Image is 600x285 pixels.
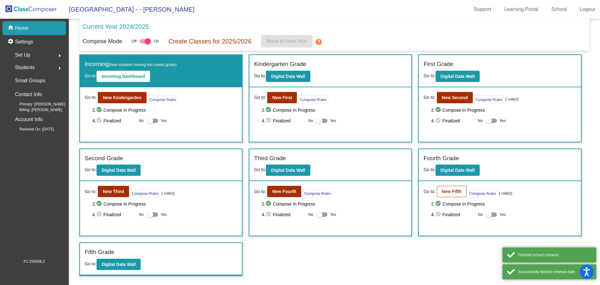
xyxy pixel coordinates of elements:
[505,96,519,102] i: 1 rule(s)
[56,52,63,59] mat-icon: arrow_right
[92,211,136,218] span: 4. Finalized
[92,200,237,208] span: 2. Compose In Progress
[435,211,442,218] mat-icon: check_circle
[271,168,305,173] b: Digital Data Wall
[271,74,305,79] b: Digital Data Wall
[499,117,506,125] span: Yes
[499,211,506,218] span: Yes
[266,71,310,82] button: Digital Data Wall
[423,60,453,69] label: First Grade
[85,73,97,78] span: Go to:
[103,95,142,100] b: New Kindergarden
[139,212,144,217] span: No
[7,38,15,46] mat-icon: settings
[109,63,177,67] span: (New students moving into lowest grade)
[442,95,468,100] b: New Second
[518,252,592,258] div: Fetched school contacts
[436,165,480,176] button: Digital Data Wall
[262,200,407,208] span: 2. Compose In Progress
[435,106,442,114] mat-icon: check_circle
[15,90,42,99] p: Contact Info
[469,4,496,14] a: Support
[15,115,43,124] p: Account Info
[262,211,305,218] span: 4. Finalized
[266,165,310,176] button: Digital Data Wall
[98,186,129,197] button: New Third
[148,95,177,103] button: Compose Rules
[266,38,307,44] span: Move to Next Year
[431,106,576,114] span: 2. Compose In Progress
[499,4,543,14] a: Learning Portal
[154,38,159,44] span: On
[97,71,150,82] button: Incoming Dashboard
[9,126,54,132] span: Renewal On: [DATE]
[254,73,266,78] span: Go to:
[298,95,328,103] button: Compose Rules
[442,189,462,194] b: New Fifth
[437,186,467,197] button: New Fifth
[330,211,336,218] span: Yes
[85,94,97,101] span: Go to:
[132,38,137,44] span: Off
[518,269,592,275] div: Successfully fetched renewal date
[97,259,141,270] button: Digital Data Wall
[92,106,237,114] span: 2. Compose In Progress
[15,24,28,32] p: Home
[441,74,475,79] b: Digital Data Wall
[272,95,292,100] b: New First
[436,71,480,82] button: Digital Data Wall
[478,212,482,217] span: No
[92,117,136,125] span: 4. Finalized
[96,106,103,114] mat-icon: check_circle
[435,200,442,208] mat-icon: check_circle
[98,92,147,103] button: New Kindergarden
[254,94,266,101] span: Go to:
[262,106,407,114] span: 2. Compose In Progress
[423,188,435,195] span: Go to:
[161,211,167,218] span: Yes
[161,117,167,125] span: Yes
[9,107,62,113] span: Billing: [PERSON_NAME]
[97,165,141,176] button: Digital Data Wall
[254,60,306,69] label: Kindergarten Grade
[308,212,313,217] span: No
[575,4,600,14] a: Logout
[103,189,124,194] b: New Third
[85,188,97,195] span: Go to:
[261,35,312,48] button: Move to Next Year
[102,74,145,79] b: Incoming Dashboard
[15,38,33,46] p: Settings
[423,73,435,78] span: Go to:
[423,94,435,101] span: Go to:
[441,168,475,173] b: Digital Data Wall
[82,22,149,31] p: Current Year 2024/2025
[15,76,45,85] p: Small Groups
[254,188,266,195] span: Go to:
[267,92,297,103] button: New First
[254,154,286,163] label: Third Grade
[423,167,435,172] span: Go to:
[85,261,97,266] span: Go to:
[96,200,103,208] mat-icon: check_circle
[85,154,123,163] label: Second Grade
[9,101,65,107] span: Primary: [PERSON_NAME]
[85,167,97,172] span: Go to:
[302,189,332,197] button: Compose Rules
[265,117,273,125] mat-icon: check_circle
[96,211,103,218] mat-icon: check_circle
[85,248,114,257] label: Fifth Grade
[431,211,475,218] span: 4. Finalized
[161,191,175,196] i: 1 rule(s)
[431,200,576,208] span: 2. Compose In Progress
[546,4,572,14] a: School
[265,200,273,208] mat-icon: check_circle
[498,191,512,196] i: 1 rule(s)
[254,167,266,172] span: Go to:
[168,37,252,46] p: Create Classes for 2025/2026
[262,117,305,125] span: 4. Finalized
[468,189,497,197] button: Compose Rules
[15,51,30,59] span: Set Up
[130,189,160,197] button: Compose Rules
[423,154,459,163] label: Fourth Grade
[435,117,442,125] mat-icon: check_circle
